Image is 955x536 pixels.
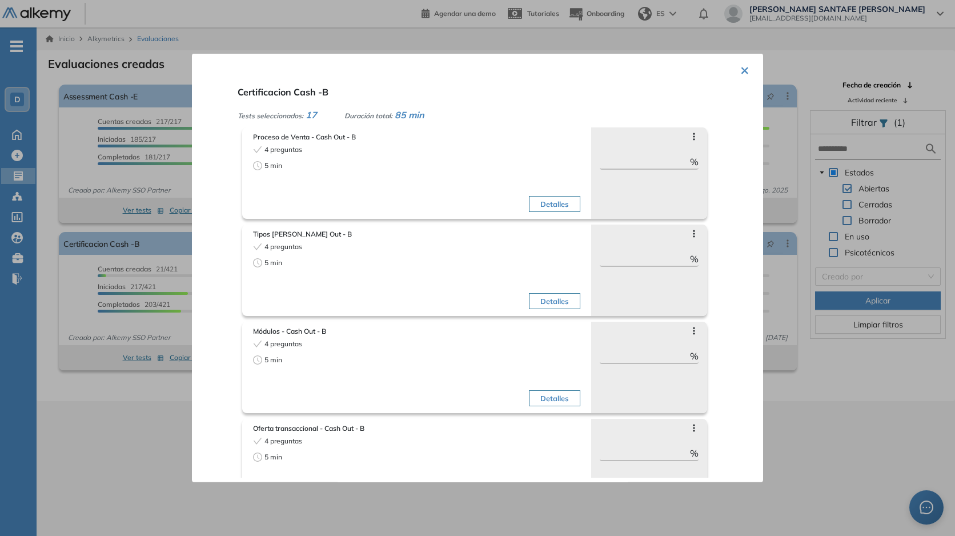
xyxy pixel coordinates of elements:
[253,258,262,267] span: clock-circle
[740,58,749,81] button: ×
[264,161,282,171] span: 5 min
[264,145,302,155] span: 4 preguntas
[690,155,699,169] span: %
[253,145,262,154] span: check
[264,258,282,268] span: 5 min
[690,349,699,363] span: %
[529,196,580,212] button: Detalles
[238,111,303,120] span: Tests seleccionados:
[264,436,302,446] span: 4 preguntas
[690,446,699,460] span: %
[306,109,317,121] span: 17
[395,109,424,121] span: 85 min
[344,111,392,120] span: Duración total:
[264,355,282,365] span: 5 min
[253,339,262,349] span: check
[264,452,282,462] span: 5 min
[253,132,580,142] span: Proceso de Venta - Cash Out - B
[253,242,262,251] span: check
[264,242,302,252] span: 4 preguntas
[253,326,580,337] span: Módulos - Cash Out - B
[238,86,328,98] span: Certificacion Cash -B
[253,423,580,434] span: Oferta transaccional - Cash Out - B
[253,161,262,170] span: clock-circle
[253,437,262,446] span: check
[253,453,262,462] span: clock-circle
[529,390,580,406] button: Detalles
[253,229,580,239] span: Tipos [PERSON_NAME] Out - B
[529,293,580,309] button: Detalles
[690,252,699,266] span: %
[253,355,262,365] span: clock-circle
[264,339,302,349] span: 4 preguntas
